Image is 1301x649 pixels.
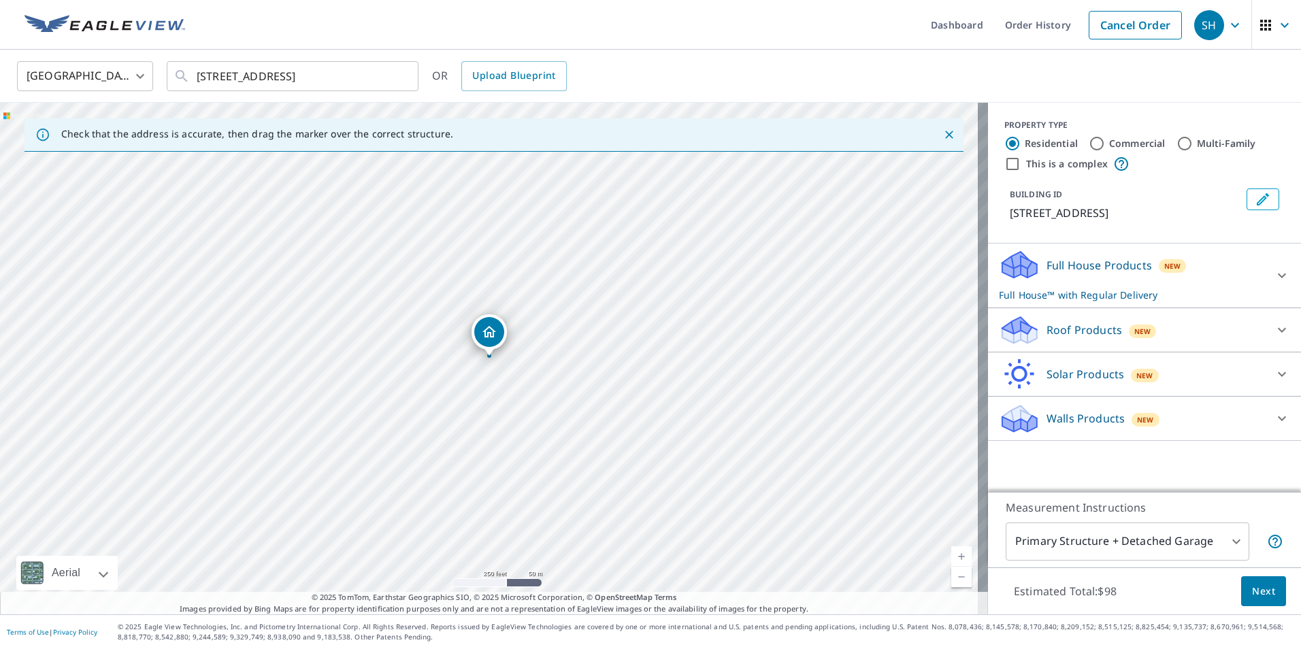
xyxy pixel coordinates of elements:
[951,567,972,587] a: Current Level 17, Zoom Out
[432,61,567,91] div: OR
[999,288,1266,302] p: Full House™ with Regular Delivery
[7,628,97,636] p: |
[1010,188,1062,200] p: BUILDING ID
[1006,522,1249,561] div: Primary Structure + Detached Garage
[1010,205,1241,221] p: [STREET_ADDRESS]
[1137,414,1154,425] span: New
[1247,188,1279,210] button: Edit building 1
[53,627,97,637] a: Privacy Policy
[1164,261,1181,271] span: New
[940,126,958,144] button: Close
[1025,137,1078,150] label: Residential
[1109,137,1166,150] label: Commercial
[1197,137,1256,150] label: Multi-Family
[472,67,555,84] span: Upload Blueprint
[312,592,677,603] span: © 2025 TomTom, Earthstar Geographics SIO, © 2025 Microsoft Corporation, ©
[1006,499,1283,516] p: Measurement Instructions
[655,592,677,602] a: Terms
[1003,576,1127,606] p: Estimated Total: $98
[48,556,84,590] div: Aerial
[595,592,652,602] a: OpenStreetMap
[999,249,1290,302] div: Full House ProductsNewFull House™ with Regular Delivery
[1004,119,1285,131] div: PROPERTY TYPE
[951,546,972,567] a: Current Level 17, Zoom In
[1136,370,1153,381] span: New
[461,61,566,91] a: Upload Blueprint
[1026,157,1108,171] label: This is a complex
[197,57,391,95] input: Search by address or latitude-longitude
[24,15,185,35] img: EV Logo
[118,622,1294,642] p: © 2025 Eagle View Technologies, Inc. and Pictometry International Corp. All Rights Reserved. Repo...
[16,556,118,590] div: Aerial
[1267,533,1283,550] span: Your report will include the primary structure and a detached garage if one exists.
[472,314,507,356] div: Dropped pin, building 1, Residential property, 1033 N West Ave Lincoln, AR 72744
[7,627,49,637] a: Terms of Use
[999,314,1290,346] div: Roof ProductsNew
[1194,10,1224,40] div: SH
[17,57,153,95] div: [GEOGRAPHIC_DATA]
[1134,326,1151,337] span: New
[1252,583,1275,600] span: Next
[61,128,453,140] p: Check that the address is accurate, then drag the marker over the correct structure.
[1047,322,1122,338] p: Roof Products
[1047,366,1124,382] p: Solar Products
[999,402,1290,435] div: Walls ProductsNew
[1089,11,1182,39] a: Cancel Order
[1241,576,1286,607] button: Next
[1047,410,1125,427] p: Walls Products
[999,358,1290,390] div: Solar ProductsNew
[1047,257,1152,273] p: Full House Products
